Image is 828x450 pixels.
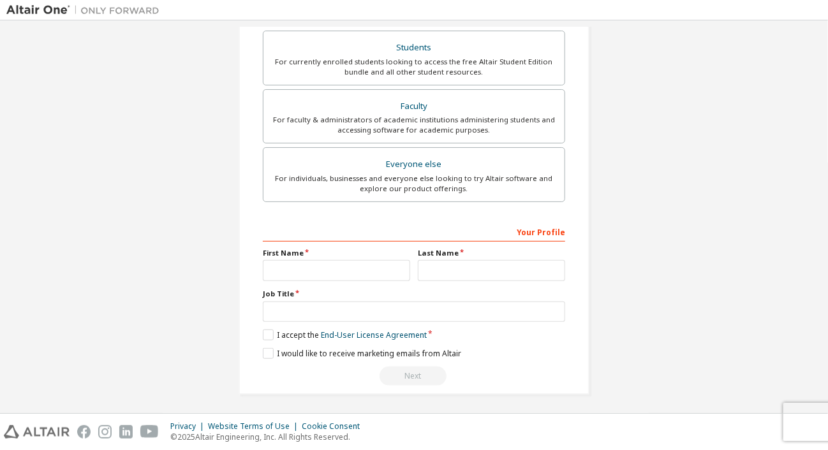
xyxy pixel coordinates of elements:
[170,432,367,442] p: © 2025 Altair Engineering, Inc. All Rights Reserved.
[418,248,565,258] label: Last Name
[263,221,565,242] div: Your Profile
[271,156,557,173] div: Everyone else
[271,98,557,115] div: Faculty
[271,39,557,57] div: Students
[263,330,427,340] label: I accept the
[6,4,166,17] img: Altair One
[321,330,427,340] a: End-User License Agreement
[170,421,208,432] div: Privacy
[208,421,302,432] div: Website Terms of Use
[302,421,367,432] div: Cookie Consent
[119,425,133,439] img: linkedin.svg
[140,425,159,439] img: youtube.svg
[77,425,91,439] img: facebook.svg
[271,57,557,77] div: For currently enrolled students looking to access the free Altair Student Edition bundle and all ...
[263,248,410,258] label: First Name
[263,367,565,386] div: Read and acccept EULA to continue
[4,425,70,439] img: altair_logo.svg
[263,348,461,359] label: I would like to receive marketing emails from Altair
[263,289,565,299] label: Job Title
[271,115,557,135] div: For faculty & administrators of academic institutions administering students and accessing softwa...
[271,173,557,194] div: For individuals, businesses and everyone else looking to try Altair software and explore our prod...
[98,425,112,439] img: instagram.svg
